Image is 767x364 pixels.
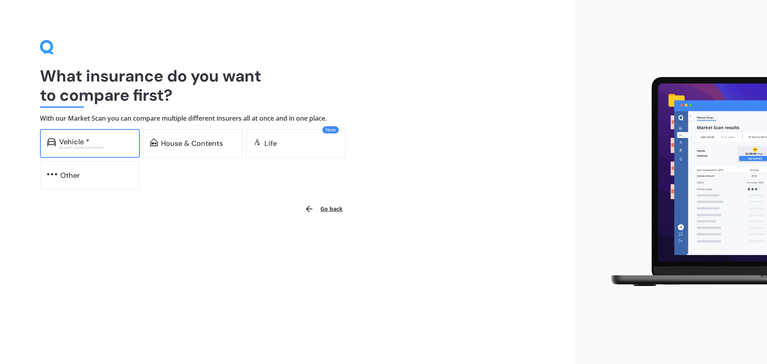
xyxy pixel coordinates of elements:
[60,171,80,179] div: Other
[600,72,767,292] img: laptop.webp
[47,138,56,146] img: car.f15378c7a67c060ca3f3.svg
[264,139,277,147] div: Life
[300,199,348,219] button: Go back
[47,170,57,178] img: other.81dba5aafe580aa69f38.svg
[253,138,261,146] img: life.f720d6a2d7cdcd3ad642.svg
[59,138,89,146] div: Vehicle *
[59,146,133,149] div: Excludes commercial vehicles
[40,66,535,105] h1: What insurance do you want to compare first?
[322,126,339,133] span: New
[161,139,223,147] div: House & Contents
[150,138,158,146] img: home-and-contents.b802091223b8502ef2dd.svg
[40,114,535,123] h4: With our Market Scan you can compare multiple different insurers all at once and in one place.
